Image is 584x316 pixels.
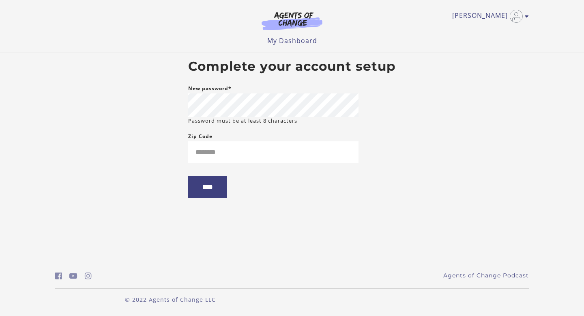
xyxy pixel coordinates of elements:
a: https://www.instagram.com/agentsofchangeprep/ (Open in a new window) [85,270,92,282]
label: Zip Code [188,132,213,141]
a: Agents of Change Podcast [443,271,529,280]
small: Password must be at least 8 characters [188,117,297,125]
p: © 2022 Agents of Change LLC [55,295,286,304]
label: New password* [188,84,232,93]
i: https://www.youtube.com/c/AgentsofChangeTestPrepbyMeaganMitchell (Open in a new window) [69,272,77,280]
a: My Dashboard [267,36,317,45]
a: https://www.facebook.com/groups/aswbtestprep (Open in a new window) [55,270,62,282]
h2: Complete your account setup [188,59,396,74]
i: https://www.facebook.com/groups/aswbtestprep (Open in a new window) [55,272,62,280]
a: https://www.youtube.com/c/AgentsofChangeTestPrepbyMeaganMitchell (Open in a new window) [69,270,77,282]
i: https://www.instagram.com/agentsofchangeprep/ (Open in a new window) [85,272,92,280]
a: Toggle menu [452,10,525,23]
img: Agents of Change Logo [253,11,331,30]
